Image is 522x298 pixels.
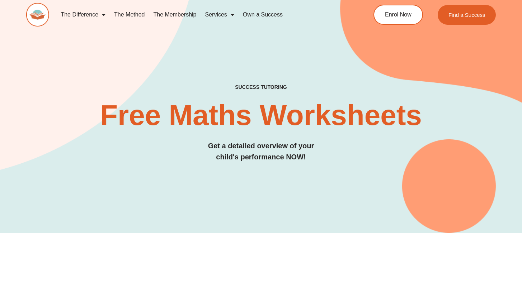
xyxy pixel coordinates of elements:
[110,6,149,23] a: The Method
[239,6,287,23] a: Own a Success
[438,5,496,25] a: Find a Success
[56,6,346,23] nav: Menu
[201,6,239,23] a: Services
[149,6,201,23] a: The Membership
[56,6,110,23] a: The Difference
[385,12,412,18] span: Enrol Now
[26,140,496,163] h3: Get a detailed overview of your child's performance NOW!
[373,5,423,25] a: Enrol Now
[448,12,485,18] span: Find a Success
[26,84,496,90] h4: SUCCESS TUTORING​
[26,101,496,130] h2: Free Maths Worksheets​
